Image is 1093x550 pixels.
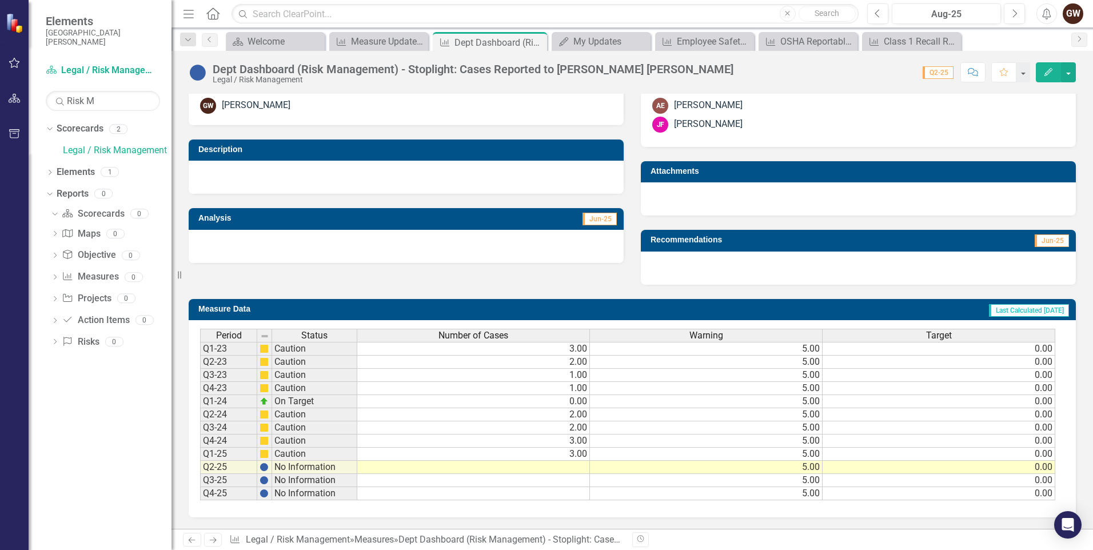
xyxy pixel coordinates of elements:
span: Last Calculated [DATE] [989,304,1069,317]
div: 0 [94,189,113,199]
td: Q4-25 [200,487,257,500]
td: 0.00 [823,395,1055,408]
span: Jun-25 [1035,234,1069,247]
div: Class 1 Recall Response Time [884,34,958,49]
td: 5.00 [590,487,823,500]
td: Q1-25 [200,448,257,461]
td: 5.00 [590,382,823,395]
div: OSHA Reportable Incidents [780,34,855,49]
div: 2 [109,124,127,134]
div: Dept Dashboard (Risk Management) - Stoplight: Cases Reported to [PERSON_NAME] [PERSON_NAME] [213,63,733,75]
h3: Description [198,145,618,154]
a: Legal / Risk Management [46,64,160,77]
div: » » [229,533,624,547]
div: JF [652,117,668,133]
td: 0.00 [823,382,1055,395]
div: 1 [101,168,119,177]
td: Q2-24 [200,408,257,421]
a: Reports [57,188,89,201]
img: cBAA0RP0Y6D5n+AAAAAElFTkSuQmCC [260,370,269,380]
td: 5.00 [590,461,823,474]
button: Aug-25 [892,3,1001,24]
div: My Updates [573,34,648,49]
a: Projects [62,292,111,305]
div: Legal / Risk Management [213,75,733,84]
div: [PERSON_NAME] [222,99,290,112]
td: Q4-23 [200,382,257,395]
div: Welcome [248,34,322,49]
div: 0 [105,337,123,346]
a: Welcome [229,34,322,49]
td: 2.00 [357,356,590,369]
h3: Attachments [651,167,1070,176]
span: Warning [689,330,723,341]
div: 0 [106,229,125,238]
img: 8DAGhfEEPCf229AAAAAElFTkSuQmCC [260,332,269,341]
td: 2.00 [357,421,590,435]
a: Measures [62,270,118,284]
td: 0.00 [823,369,1055,382]
img: cBAA0RP0Y6D5n+AAAAAElFTkSuQmCC [260,436,269,445]
td: Q2-23 [200,356,257,369]
td: Caution [272,356,357,369]
img: BgCOk07PiH71IgAAAABJRU5ErkJggg== [260,489,269,498]
td: 5.00 [590,421,823,435]
td: 3.00 [357,435,590,448]
button: GW [1063,3,1083,24]
div: [PERSON_NAME] [674,99,743,112]
h3: Measure Data [198,305,539,313]
a: My Updates [555,34,648,49]
span: Q2-25 [923,66,954,79]
a: Maps [62,228,100,241]
div: 0 [135,316,154,325]
td: Q4-24 [200,435,257,448]
td: 5.00 [590,435,823,448]
div: GW [200,98,216,114]
td: 3.00 [357,448,590,461]
td: 0.00 [823,487,1055,500]
td: Q1-23 [200,342,257,356]
td: Q2-25 [200,461,257,474]
div: 0 [130,209,149,218]
img: cBAA0RP0Y6D5n+AAAAAElFTkSuQmCC [260,449,269,459]
input: Search ClearPoint... [232,4,859,24]
img: cBAA0RP0Y6D5n+AAAAAElFTkSuQmCC [260,384,269,393]
td: Caution [272,369,357,382]
td: Caution [272,448,357,461]
a: Objective [62,249,115,262]
td: On Target [272,395,357,408]
span: Jun-25 [583,213,617,225]
img: cBAA0RP0Y6D5n+AAAAAElFTkSuQmCC [260,357,269,366]
td: 0.00 [823,461,1055,474]
td: Caution [272,408,357,421]
span: Status [301,330,328,341]
img: No Information [189,63,207,82]
a: Employee Safety Events [658,34,751,49]
td: 1.00 [357,369,590,382]
div: Employee Safety Events [677,34,751,49]
img: zOikAAAAAElFTkSuQmCC [260,397,269,406]
a: Scorecards [57,122,103,135]
a: Measures [354,534,394,545]
img: ClearPoint Strategy [5,12,26,34]
td: 3.00 [357,342,590,356]
button: Search [799,6,856,22]
td: 2.00 [357,408,590,421]
td: 5.00 [590,448,823,461]
div: Dept Dashboard (Risk Management) - Stoplight: Cases Reported to [PERSON_NAME] [PERSON_NAME] [398,534,809,545]
td: Q3-23 [200,369,257,382]
img: cBAA0RP0Y6D5n+AAAAAElFTkSuQmCC [260,410,269,419]
td: Q3-24 [200,421,257,435]
img: cBAA0RP0Y6D5n+AAAAAElFTkSuQmCC [260,423,269,432]
h3: Recommendations [651,236,931,244]
td: 5.00 [590,369,823,382]
td: No Information [272,474,357,487]
div: AE [652,98,668,114]
div: 0 [125,272,143,282]
td: 0.00 [823,356,1055,369]
td: 0.00 [823,408,1055,421]
img: BgCOk07PiH71IgAAAABJRU5ErkJggg== [260,463,269,472]
span: Number of Cases [438,330,508,341]
td: 5.00 [590,342,823,356]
